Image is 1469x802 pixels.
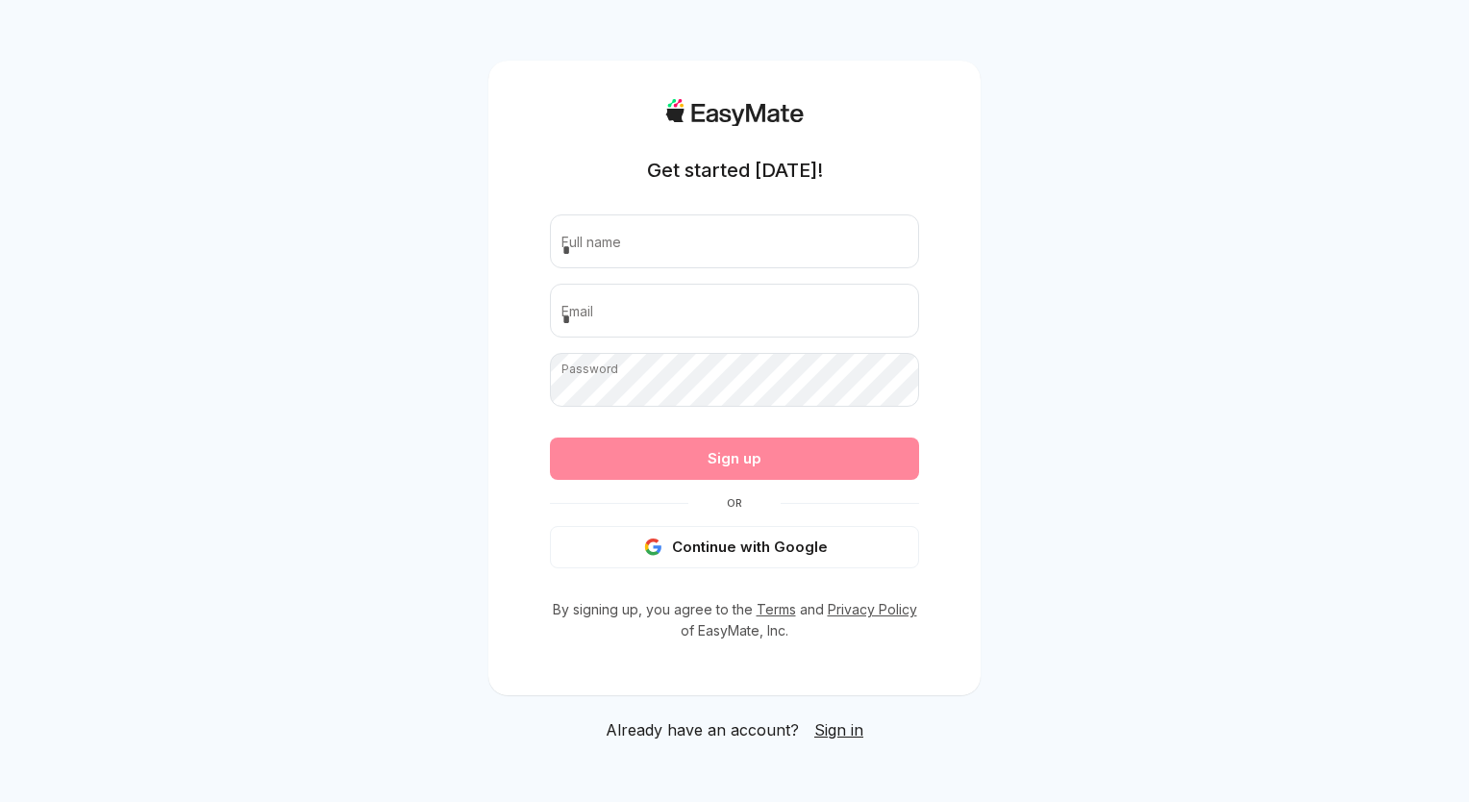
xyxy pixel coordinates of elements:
[757,601,796,617] a: Terms
[688,495,781,511] span: Or
[550,599,919,641] p: By signing up, you agree to the and of EasyMate, Inc.
[606,718,799,741] span: Already have an account?
[647,157,823,184] h1: Get started [DATE]!
[814,718,863,741] a: Sign in
[550,526,919,568] button: Continue with Google
[814,720,863,739] span: Sign in
[828,601,917,617] a: Privacy Policy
